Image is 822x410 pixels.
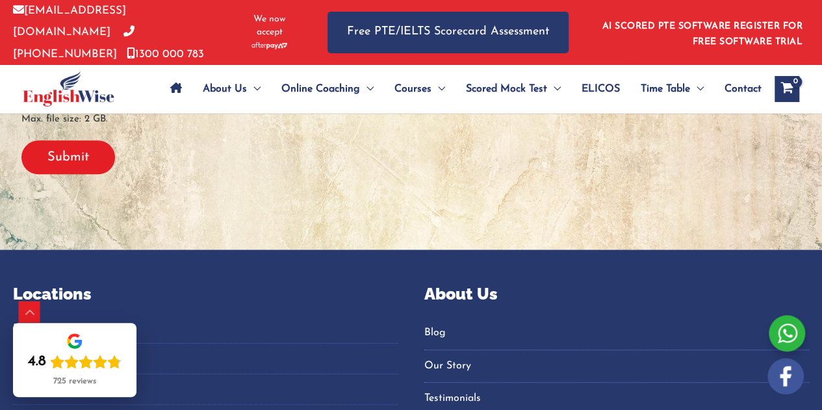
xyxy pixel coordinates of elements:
span: About Us [203,66,247,112]
img: cropped-ew-logo [23,71,114,107]
aside: Header Widget 1 [595,11,809,53]
a: Scored Mock TestMenu Toggle [456,66,571,112]
img: white-facebook.png [767,358,804,394]
a: AI SCORED PTE SOFTWARE REGISTER FOR FREE SOFTWARE TRIAL [602,21,803,47]
div: Rating: 4.8 out of 5 [28,353,122,371]
span: ELICOS [582,66,620,112]
a: Free PTE/IELTS Scorecard Assessment [328,12,569,53]
span: Menu Toggle [431,66,445,112]
button: [GEOGRAPHIC_DATA] [13,322,398,344]
a: Our Story [424,355,810,377]
span: Menu Toggle [360,66,374,112]
span: Max. file size: 2 GB. [21,100,801,130]
img: Afterpay-Logo [251,42,287,49]
span: Courses [394,66,431,112]
a: 1300 000 783 [127,49,204,60]
button: [GEOGRAPHIC_DATA] [13,344,398,374]
span: Menu Toggle [690,66,704,112]
nav: Site Navigation: Main Menu [160,66,762,112]
a: Time TableMenu Toggle [630,66,714,112]
span: Online Coaching [281,66,360,112]
span: Contact [725,66,762,112]
span: Menu Toggle [547,66,561,112]
div: 725 reviews [53,376,96,387]
button: Pakistan [13,374,398,405]
a: ELICOS [571,66,630,112]
a: [EMAIL_ADDRESS][DOMAIN_NAME] [13,5,126,38]
a: About UsMenu Toggle [192,66,271,112]
span: Scored Mock Test [466,66,547,112]
a: [PHONE_NUMBER] [13,27,135,59]
a: Blog [424,322,810,344]
span: We now accept [244,13,295,39]
div: 4.8 [28,353,46,371]
span: Menu Toggle [247,66,261,112]
a: Contact [714,66,762,112]
input: Submit [21,140,115,174]
a: CoursesMenu Toggle [384,66,456,112]
p: Locations [13,282,398,307]
a: Online CoachingMenu Toggle [271,66,384,112]
a: View Shopping Cart, empty [775,76,799,102]
p: About Us [424,282,810,307]
a: Testimonials [424,388,810,409]
span: Time Table [641,66,690,112]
